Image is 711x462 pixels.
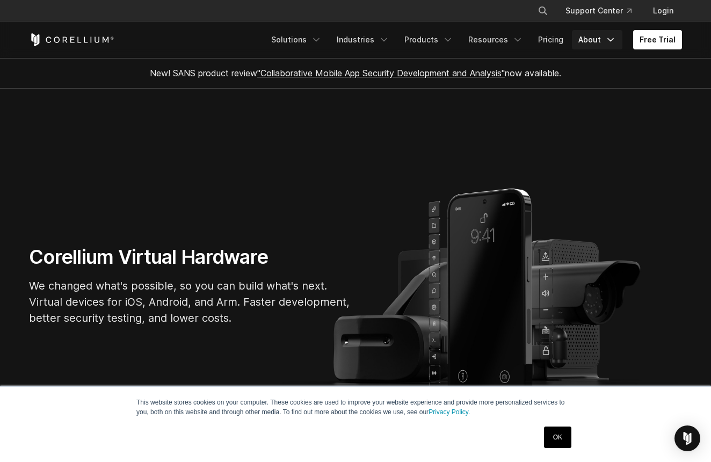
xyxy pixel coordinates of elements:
[257,68,505,78] a: "Collaborative Mobile App Security Development and Analysis"
[29,33,114,46] a: Corellium Home
[674,425,700,451] div: Open Intercom Messenger
[398,30,460,49] a: Products
[525,1,682,20] div: Navigation Menu
[533,1,553,20] button: Search
[462,30,529,49] a: Resources
[429,408,470,416] a: Privacy Policy.
[532,30,570,49] a: Pricing
[544,427,571,448] a: OK
[150,68,561,78] span: New! SANS product review now available.
[265,30,682,49] div: Navigation Menu
[633,30,682,49] a: Free Trial
[29,278,351,326] p: We changed what's possible, so you can build what's next. Virtual devices for iOS, Android, and A...
[265,30,328,49] a: Solutions
[644,1,682,20] a: Login
[557,1,640,20] a: Support Center
[572,30,622,49] a: About
[330,30,396,49] a: Industries
[136,398,575,417] p: This website stores cookies on your computer. These cookies are used to improve your website expe...
[29,245,351,269] h1: Corellium Virtual Hardware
